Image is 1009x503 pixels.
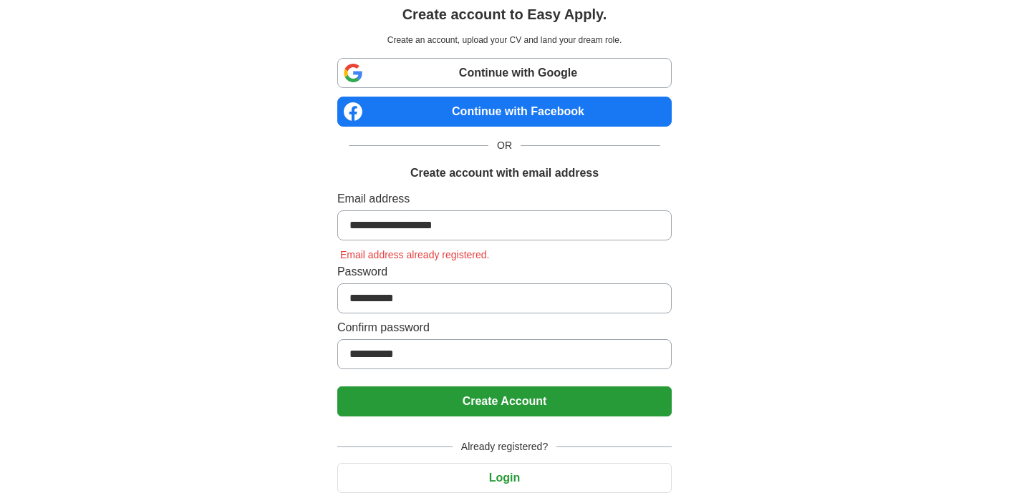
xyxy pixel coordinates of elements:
span: OR [488,138,521,153]
button: Login [337,463,672,493]
a: Continue with Facebook [337,97,672,127]
button: Create Account [337,386,672,416]
label: Email address [337,190,672,207]
label: Password [337,263,672,280]
label: Confirm password [337,319,672,336]
a: Continue with Google [337,58,672,88]
h1: Create account with email address [410,165,599,182]
h1: Create account to Easy Apply. [402,4,607,25]
span: Already registered? [453,439,556,454]
a: Login [337,472,672,484]
p: Create an account, upload your CV and land your dream role. [340,34,669,47]
span: Email address already registered. [337,249,493,260]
